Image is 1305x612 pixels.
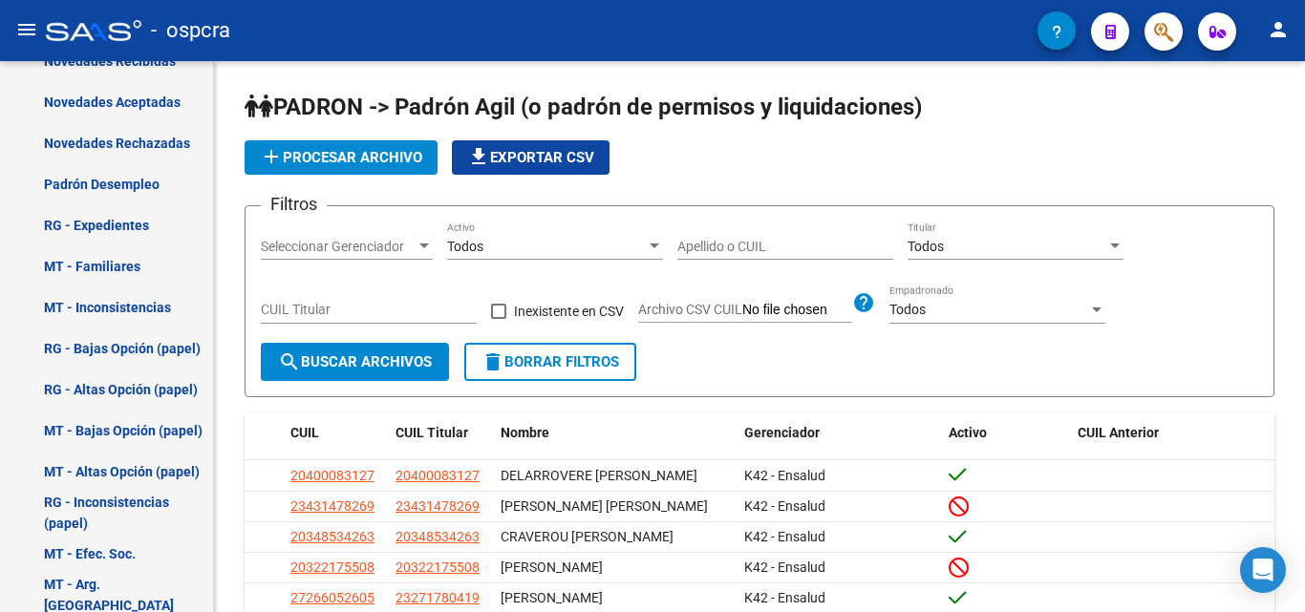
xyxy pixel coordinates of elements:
div: Open Intercom Messenger [1240,547,1286,593]
button: Procesar archivo [245,140,438,175]
span: [PERSON_NAME] [501,590,603,605]
span: Todos [908,239,944,254]
span: 20322175508 [396,559,480,575]
datatable-header-cell: CUIL Anterior [1070,412,1275,454]
span: K42 - Ensalud [744,468,825,483]
datatable-header-cell: Gerenciador [737,412,942,454]
span: K42 - Ensalud [744,529,825,544]
span: 23271780419 [396,590,480,605]
mat-icon: search [278,350,301,373]
datatable-header-cell: Activo [941,412,1070,454]
span: 23431478269 [396,498,480,514]
span: Todos [447,239,483,254]
h3: Filtros [261,191,327,218]
button: Borrar Filtros [464,343,636,381]
span: [PERSON_NAME] [501,559,603,575]
span: 23431478269 [290,498,374,514]
mat-icon: help [852,291,875,314]
span: Exportar CSV [467,149,594,166]
mat-icon: add [260,145,283,168]
span: 20400083127 [396,468,480,483]
span: 20400083127 [290,468,374,483]
span: CUIL Anterior [1078,425,1159,440]
span: Nombre [501,425,549,440]
mat-icon: file_download [467,145,490,168]
datatable-header-cell: CUIL Titular [388,412,493,454]
mat-icon: menu [15,18,38,41]
span: Seleccionar Gerenciador [261,239,416,255]
input: Archivo CSV CUIL [742,302,852,319]
datatable-header-cell: Nombre [493,412,737,454]
span: CRAVEROU [PERSON_NAME] [501,529,674,544]
span: Archivo CSV CUIL [638,302,742,317]
mat-icon: person [1267,18,1290,41]
span: K42 - Ensalud [744,498,825,514]
span: 27266052605 [290,590,374,605]
span: 20348534263 [396,529,480,544]
datatable-header-cell: CUIL [283,412,388,454]
span: Buscar Archivos [278,353,432,370]
button: Exportar CSV [452,140,610,175]
span: CUIL Titular [396,425,468,440]
span: K42 - Ensalud [744,559,825,575]
span: Procesar archivo [260,149,422,166]
span: CUIL [290,425,319,440]
span: Inexistente en CSV [514,300,624,323]
span: Todos [889,302,926,317]
span: DELARROVERE [PERSON_NAME] [501,468,697,483]
span: - ospcra [151,10,230,52]
span: 20348534263 [290,529,374,544]
span: K42 - Ensalud [744,590,825,605]
span: Activo [949,425,987,440]
span: PADRON -> Padrón Agil (o padrón de permisos y liquidaciones) [245,94,922,120]
span: Gerenciador [744,425,820,440]
button: Buscar Archivos [261,343,449,381]
span: Borrar Filtros [481,353,619,370]
span: 20322175508 [290,559,374,575]
mat-icon: delete [481,350,504,373]
span: [PERSON_NAME] [PERSON_NAME] [501,498,708,514]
